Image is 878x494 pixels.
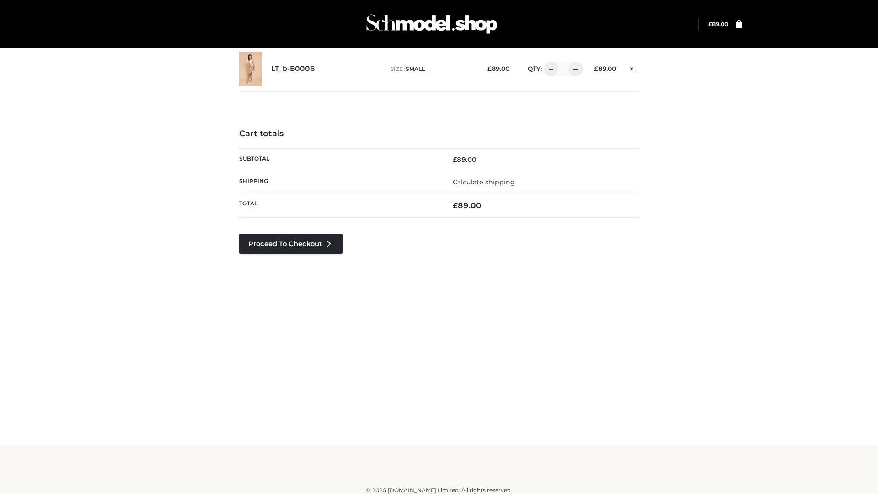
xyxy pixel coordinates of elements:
bdi: 89.00 [453,156,476,164]
th: Subtotal [239,148,439,171]
th: Total [239,193,439,218]
div: QTY: [519,62,580,76]
a: Remove this item [625,62,639,74]
a: £89.00 [708,21,728,27]
span: SMALL [406,65,425,72]
span: £ [708,21,712,27]
h4: Cart totals [239,129,639,139]
bdi: 89.00 [708,21,728,27]
a: LT_b-B0006 [271,64,315,73]
a: Proceed to Checkout [239,234,343,254]
p: size : [391,65,473,73]
span: £ [487,65,492,72]
th: Shipping [239,171,439,193]
span: £ [453,156,457,164]
span: £ [453,201,458,210]
bdi: 89.00 [487,65,509,72]
img: LT_b-B0006 - SMALL [239,52,262,86]
a: Calculate shipping [453,178,515,186]
span: £ [594,65,598,72]
img: Schmodel Admin 964 [363,6,500,42]
bdi: 89.00 [453,201,482,210]
bdi: 89.00 [594,65,616,72]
